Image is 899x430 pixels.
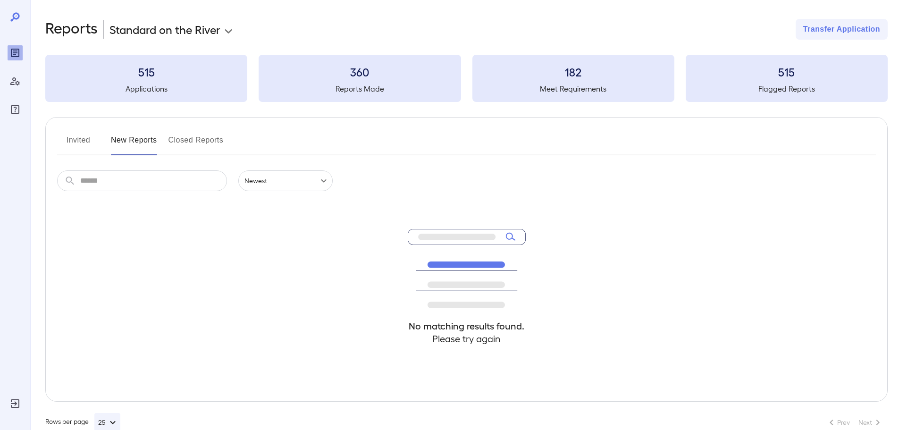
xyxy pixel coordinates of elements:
div: Log Out [8,396,23,411]
h4: No matching results found. [408,320,526,332]
button: New Reports [111,133,157,155]
h3: 182 [472,64,674,79]
div: Newest [238,170,333,191]
h3: 515 [686,64,888,79]
h3: 515 [45,64,247,79]
summary: 515Applications360Reports Made182Meet Requirements515Flagged Reports [45,55,888,102]
h5: Applications [45,83,247,94]
h5: Meet Requirements [472,83,674,94]
p: Standard on the River [109,22,220,37]
nav: pagination navigation [822,415,888,430]
h3: 360 [259,64,461,79]
div: Manage Users [8,74,23,89]
div: FAQ [8,102,23,117]
button: Closed Reports [168,133,224,155]
h5: Reports Made [259,83,461,94]
button: Invited [57,133,100,155]
div: Reports [8,45,23,60]
h2: Reports [45,19,98,40]
h5: Flagged Reports [686,83,888,94]
button: Transfer Application [796,19,888,40]
h4: Please try again [408,332,526,345]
